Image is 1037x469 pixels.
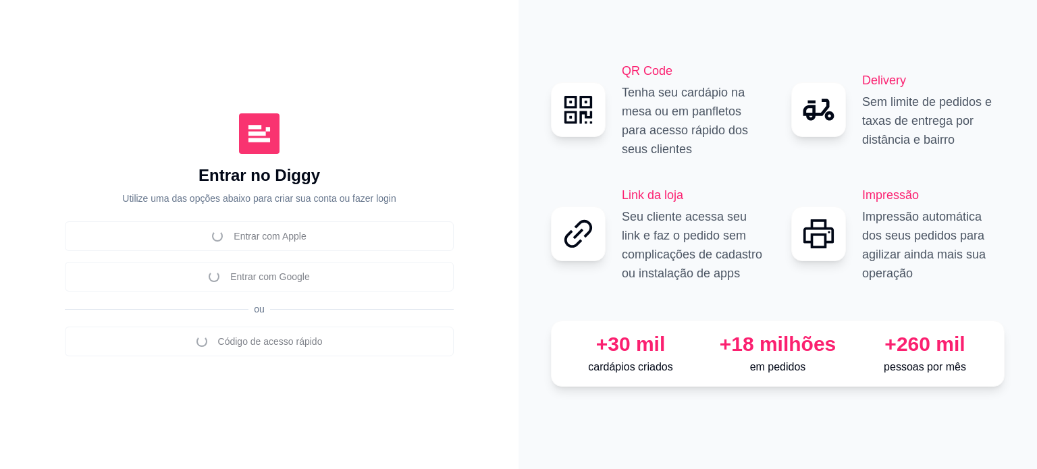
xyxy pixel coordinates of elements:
[248,304,270,314] span: ou
[857,359,993,375] p: pessoas por mês
[862,186,1005,204] h2: Impressão
[198,165,320,186] h1: Entrar no Diggy
[622,186,764,204] h2: Link da loja
[622,207,764,283] p: Seu cliente acessa seu link e faz o pedido sem complicações de cadastro ou instalação de apps
[862,207,1005,283] p: Impressão automática dos seus pedidos para agilizar ainda mais sua operação
[862,71,1005,90] h2: Delivery
[622,61,764,80] h2: QR Code
[122,192,396,205] p: Utilize uma das opções abaixo para criar sua conta ou fazer login
[710,332,846,356] div: +18 milhões
[710,359,846,375] p: em pedidos
[857,332,993,356] div: +260 mil
[562,359,699,375] p: cardápios criados
[862,92,1005,149] p: Sem limite de pedidos e taxas de entrega por distância e bairro
[622,83,764,159] p: Tenha seu cardápio na mesa ou em panfletos para acesso rápido dos seus clientes
[239,113,280,154] img: Diggy
[562,332,699,356] div: +30 mil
